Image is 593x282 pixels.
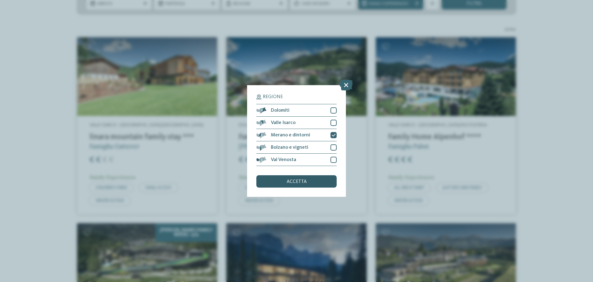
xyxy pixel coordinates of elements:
[271,108,289,113] span: Dolomiti
[271,145,308,150] span: Bolzano e vigneti
[271,133,310,138] span: Merano e dintorni
[271,120,296,125] span: Valle Isarco
[271,157,296,162] span: Val Venosta
[287,179,307,184] span: accetta
[263,94,283,99] span: Regione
